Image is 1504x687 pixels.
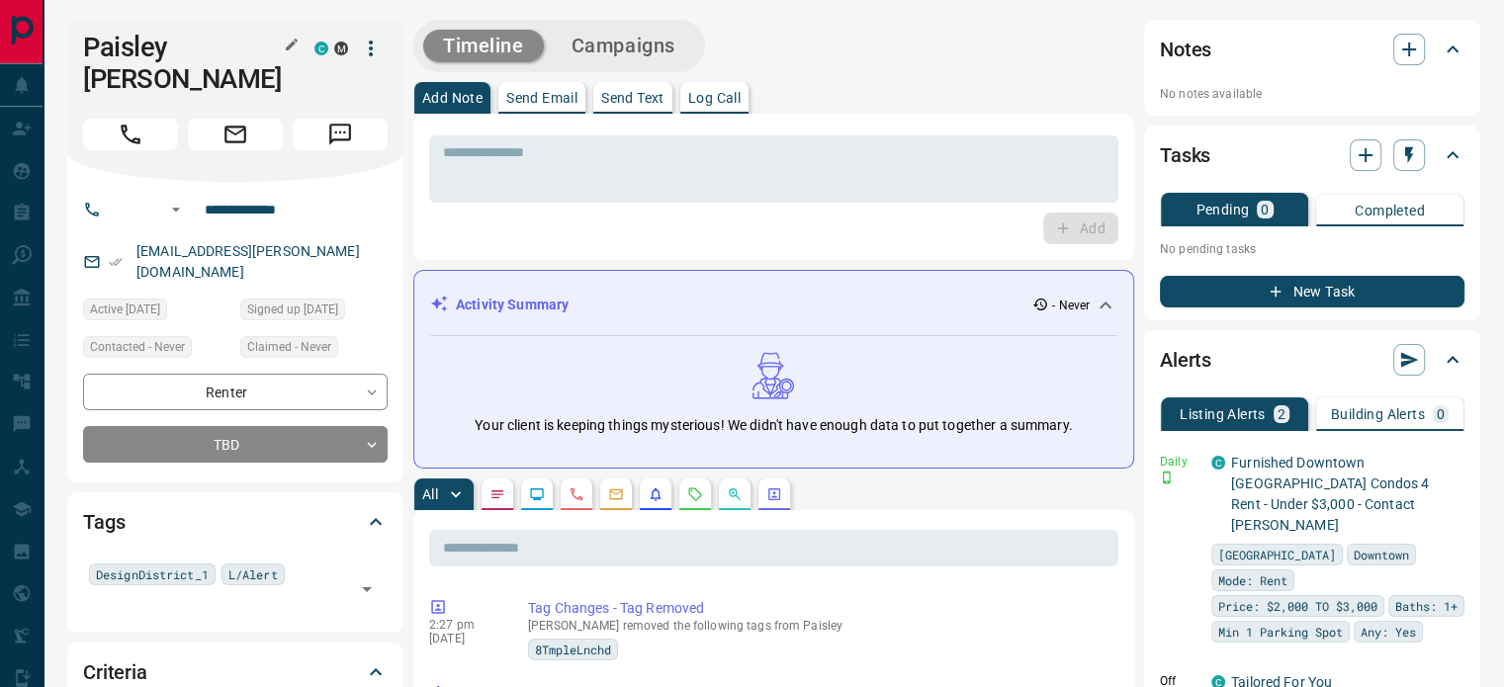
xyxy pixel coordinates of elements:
div: Tags [83,498,388,546]
span: Signed up [DATE] [247,300,338,319]
h2: Tags [83,506,125,538]
span: Active [DATE] [90,300,160,319]
p: 2 [1278,407,1285,421]
p: Building Alerts [1331,407,1425,421]
p: Tag Changes - Tag Removed [528,598,1110,619]
span: Any: Yes [1361,622,1416,642]
h2: Alerts [1160,344,1211,376]
div: Alerts [1160,336,1464,384]
span: Contacted - Never [90,337,185,357]
p: 0 [1437,407,1445,421]
h1: Paisley [PERSON_NAME] [83,32,285,95]
p: All [422,487,438,501]
div: Notes [1160,26,1464,73]
span: Email [188,119,283,150]
button: Open [164,198,188,221]
h2: Tasks [1160,139,1210,171]
p: No pending tasks [1160,234,1464,264]
svg: Emails [608,486,624,502]
svg: Listing Alerts [648,486,664,502]
p: Activity Summary [456,295,569,315]
svg: Lead Browsing Activity [529,486,545,502]
span: Message [293,119,388,150]
span: Mode: Rent [1218,570,1287,590]
span: DesignDistrict_1 [96,564,209,584]
a: Furnished Downtown [GEOGRAPHIC_DATA] Condos 4 Rent - Under $3,000 - Contact [PERSON_NAME] [1231,455,1429,533]
svg: Opportunities [727,486,743,502]
p: 0 [1261,203,1269,216]
p: Log Call [688,91,741,105]
span: Baths: 1+ [1395,596,1458,616]
svg: Calls [569,486,584,502]
div: Renter [83,374,388,410]
div: condos.ca [314,42,328,55]
button: Timeline [423,30,544,62]
svg: Push Notification Only [1160,471,1174,484]
p: No notes available [1160,85,1464,103]
p: Daily [1160,453,1199,471]
span: 8TmpleLnchd [535,640,611,659]
svg: Email Verified [109,255,123,269]
a: [EMAIL_ADDRESS][PERSON_NAME][DOMAIN_NAME] [136,243,360,280]
span: Call [83,119,178,150]
p: Send Email [506,91,577,105]
div: Tasks [1160,131,1464,179]
span: Claimed - Never [247,337,331,357]
button: Open [353,575,381,603]
div: TBD [83,426,388,463]
h2: Notes [1160,34,1211,65]
p: Your client is keeping things mysterious! We didn't have enough data to put together a summary. [475,415,1072,436]
p: 2:27 pm [429,618,498,632]
span: Downtown [1354,545,1409,564]
p: Add Note [422,91,483,105]
button: New Task [1160,276,1464,307]
p: Send Text [601,91,664,105]
svg: Requests [687,486,703,502]
p: - Never [1052,297,1090,314]
div: condos.ca [1211,456,1225,470]
p: Listing Alerts [1180,407,1266,421]
p: [DATE] [429,632,498,645]
span: L/Alert [228,564,278,584]
button: Campaigns [552,30,695,62]
span: Min 1 Parking Spot [1218,622,1343,642]
svg: Agent Actions [766,486,782,502]
div: Activity Summary- Never [430,287,1117,323]
div: mrloft.ca [334,42,348,55]
svg: Notes [489,486,505,502]
div: Sat Dec 23 2023 [83,299,230,326]
span: Price: $2,000 TO $3,000 [1218,596,1377,616]
p: Pending [1195,203,1249,216]
span: [GEOGRAPHIC_DATA] [1218,545,1336,564]
p: Completed [1355,204,1425,217]
div: Fri May 22 2015 [240,299,388,326]
p: [PERSON_NAME] removed the following tags from Paisley [528,619,1110,633]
